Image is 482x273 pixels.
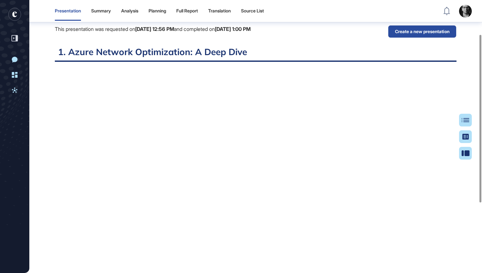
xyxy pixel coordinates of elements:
[388,25,456,38] button: Create a new presentation
[91,8,111,14] div: Summary
[215,26,251,32] b: [DATE] 1:00 PM
[135,26,174,32] b: [DATE] 12:56 PM
[149,8,166,14] div: Planning
[241,8,264,14] div: Source List
[121,8,138,14] div: Analysis
[55,46,456,62] h2: 1. Azure Network Optimization: A Deep Dive
[459,5,472,18] img: user-avatar
[55,25,251,33] div: This presentation was requested on and completed on
[8,8,21,21] div: entrapeer-logo
[208,8,231,14] div: Translation
[176,8,198,14] div: Full Report
[55,8,81,14] div: Presentation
